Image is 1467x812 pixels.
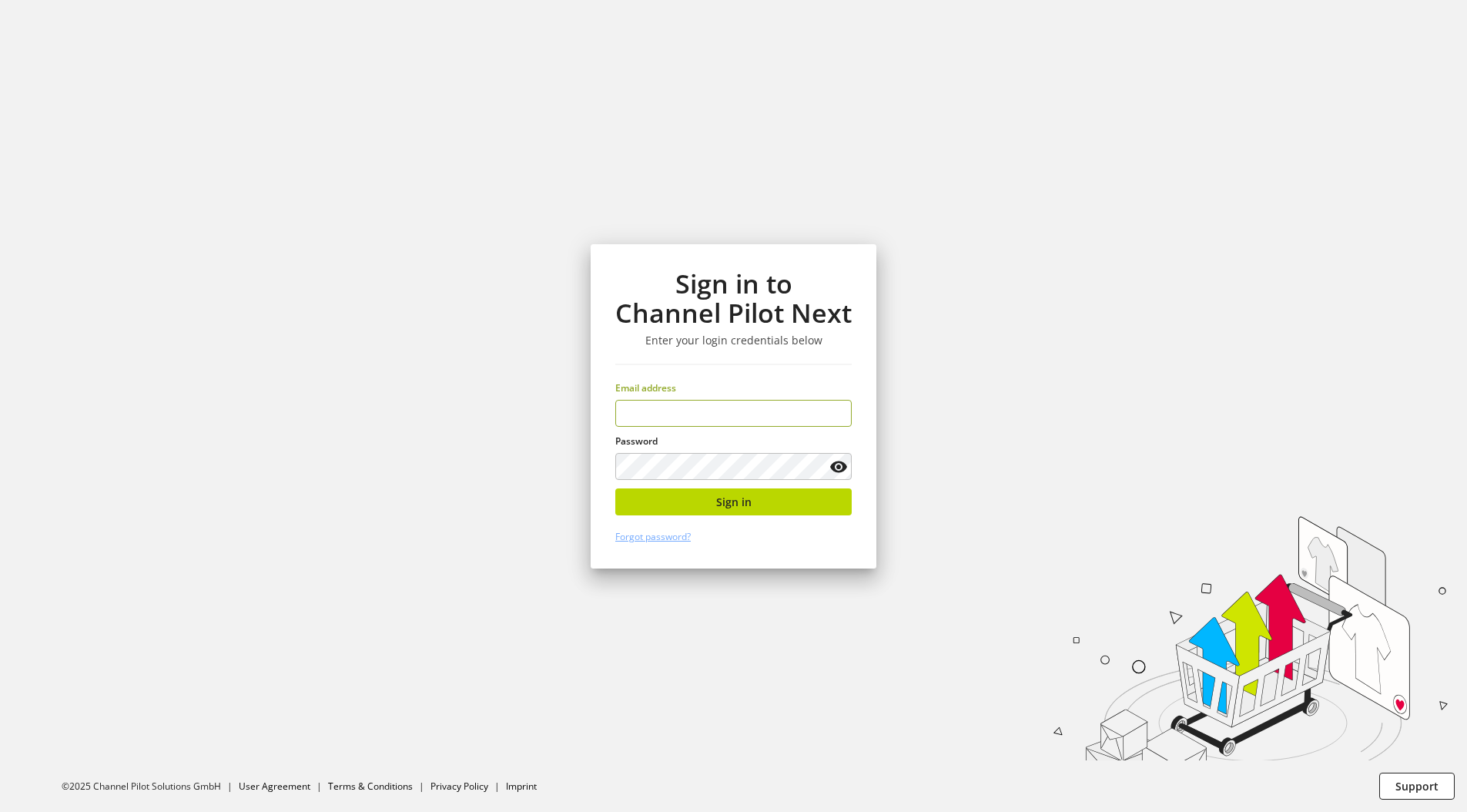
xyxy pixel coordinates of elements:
[615,381,676,394] span: Email address
[239,780,310,793] a: User Agreement
[615,435,658,448] span: Password
[615,269,852,328] h1: Sign in to Channel Pilot Next
[1379,773,1455,800] button: Support
[62,780,239,794] li: ©2025 Channel Pilot Solutions GmbH
[615,334,852,347] h3: Enter your login credentials below
[328,780,413,793] a: Terms & Conditions
[430,780,488,793] a: Privacy Policy
[716,494,752,510] span: Sign in
[615,488,852,515] button: Sign in
[825,404,843,422] keeper-lock: Open Keeper Popup
[506,780,537,793] a: Imprint
[615,530,691,543] a: Forgot password?
[1395,778,1439,794] span: Support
